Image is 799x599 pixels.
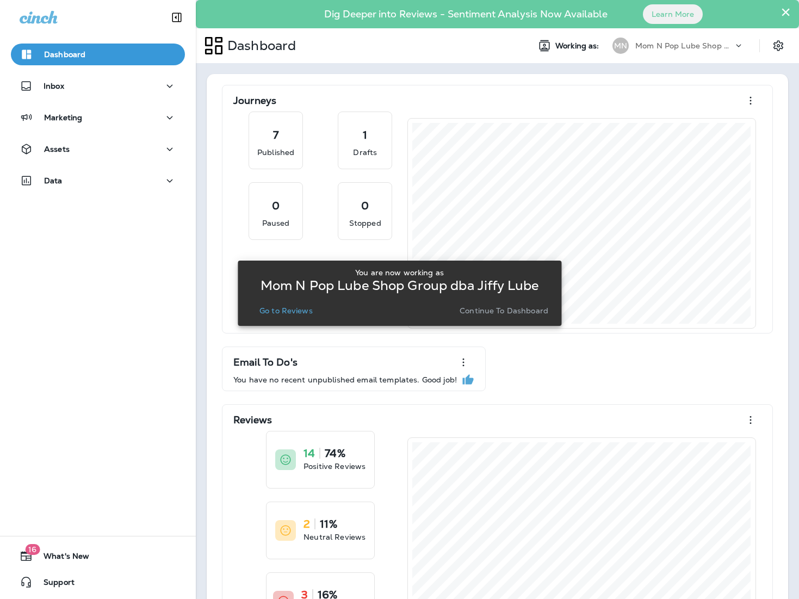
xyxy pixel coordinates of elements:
[11,107,185,128] button: Marketing
[233,375,457,384] p: You have no recent unpublished email templates. Good job!
[162,7,192,28] button: Collapse Sidebar
[44,176,63,185] p: Data
[11,138,185,160] button: Assets
[233,95,276,106] p: Journeys
[635,41,733,50] p: Mom N Pop Lube Shop Group dba Jiffy Lube
[25,544,40,555] span: 16
[233,357,298,368] p: Email To Do's
[44,145,70,153] p: Assets
[44,82,64,90] p: Inbox
[255,303,317,318] button: Go to Reviews
[455,303,553,318] button: Continue to Dashboard
[11,571,185,593] button: Support
[259,306,313,315] p: Go to Reviews
[643,4,703,24] button: Learn More
[261,281,539,290] p: Mom N Pop Lube Shop Group dba Jiffy Lube
[769,36,788,55] button: Settings
[612,38,629,54] div: MN
[11,170,185,192] button: Data
[11,545,185,567] button: 16What's New
[781,3,791,21] button: Close
[223,38,296,54] p: Dashboard
[44,113,82,122] p: Marketing
[460,306,548,315] p: Continue to Dashboard
[33,578,75,591] span: Support
[355,268,444,277] p: You are now working as
[33,552,89,565] span: What's New
[11,44,185,65] button: Dashboard
[11,75,185,97] button: Inbox
[555,41,602,51] span: Working as:
[44,50,85,59] p: Dashboard
[233,415,272,425] p: Reviews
